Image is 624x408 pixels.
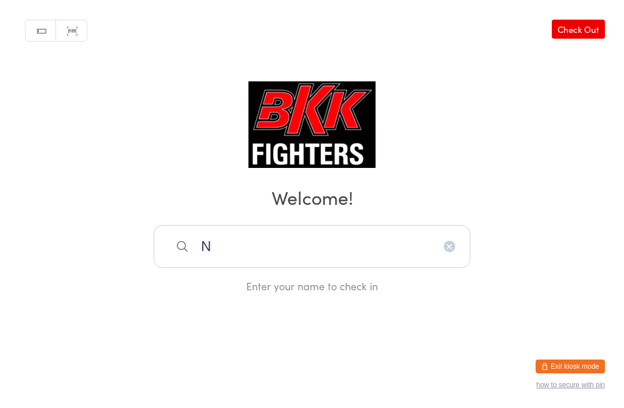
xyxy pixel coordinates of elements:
h2: Welcome! [12,184,612,210]
div: Enter your name to check in [154,279,470,293]
button: Exit kiosk mode [536,360,605,373]
img: BKK Fighters Colchester Ltd [248,81,376,168]
button: how to secure with pin [536,381,605,389]
input: Search [154,225,470,268]
a: Check Out [552,20,605,39]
